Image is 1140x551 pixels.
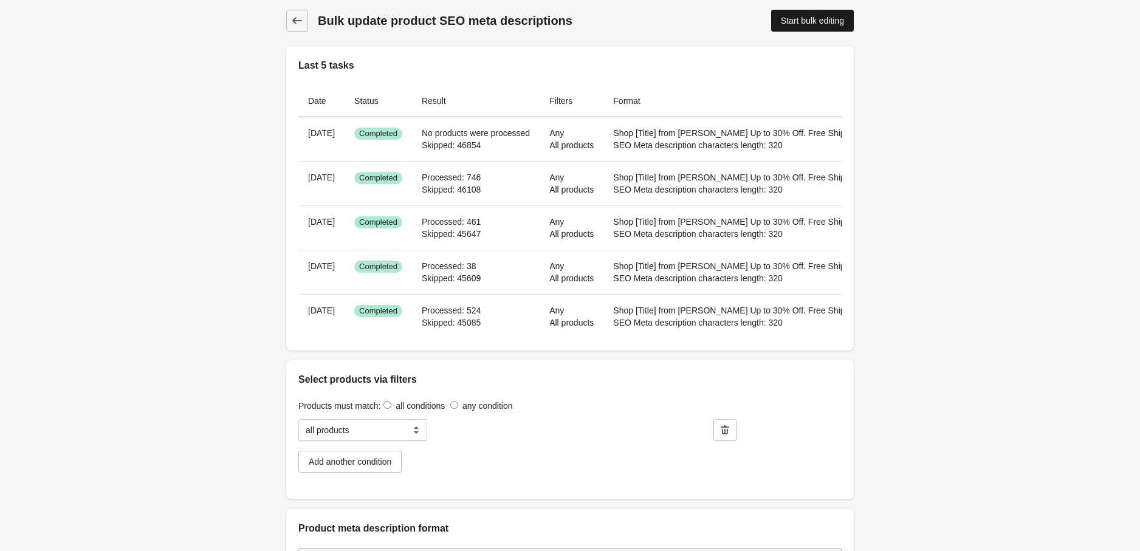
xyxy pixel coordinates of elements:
span: Completed [354,261,402,273]
td: Shop [Title] from [PERSON_NAME] Up to 30% Off. Free Shipping $69+ & 30 day return. SEO Meta descr... [603,250,955,294]
span: Completed [354,172,402,184]
th: Date [298,85,345,117]
td: Shop [Title] from [PERSON_NAME] Up to 30% Off. Free Shipping $69+ & 30 day return. SEO Meta descr... [603,205,955,250]
label: any condition [462,401,513,411]
span: Completed [354,216,402,228]
a: Start bulk editing [771,10,854,32]
span: Completed [354,128,402,140]
h2: Select products via filters [298,372,842,387]
th: Format [603,85,955,117]
td: Any All products [540,205,603,250]
h2: Last 5 tasks [298,58,842,73]
th: Status [345,85,412,117]
label: all conditions [396,401,445,411]
td: Shop [Title] from [PERSON_NAME] Up to 30% Off. Free Shipping $69+ & 30 day return. SEO Meta descr... [603,294,955,338]
td: Any All products [540,250,603,294]
div: Products must match: [298,399,842,412]
td: No products were processed Skipped: 46854 [412,117,540,161]
th: [DATE] [298,161,345,205]
td: Processed: 38 Skipped: 45609 [412,250,540,294]
th: [DATE] [298,294,345,338]
div: Add another condition [309,457,391,467]
button: Add another condition [298,451,402,473]
td: Any All products [540,294,603,338]
td: Any All products [540,117,603,161]
h1: Bulk update product SEO meta descriptions [318,12,662,29]
th: Result [412,85,540,117]
td: Shop [Title] from [PERSON_NAME] Up to 30% Off. Free Shipping $69+ & 30 day return. SEO Meta descr... [603,161,955,205]
div: Start bulk editing [781,16,844,26]
th: [DATE] [298,250,345,294]
th: Filters [540,85,603,117]
td: Processed: 461 Skipped: 45647 [412,205,540,250]
th: [DATE] [298,205,345,250]
td: Any All products [540,161,603,205]
td: Processed: 524 Skipped: 45085 [412,294,540,338]
th: [DATE] [298,117,345,161]
span: Completed [354,305,402,317]
td: Processed: 746 Skipped: 46108 [412,161,540,205]
td: Shop [Title] from [PERSON_NAME] Up to 30% Off. Free Shipping $69+ & 30 day return. SEO Meta descr... [603,117,955,161]
h2: Product meta description format [298,521,842,536]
